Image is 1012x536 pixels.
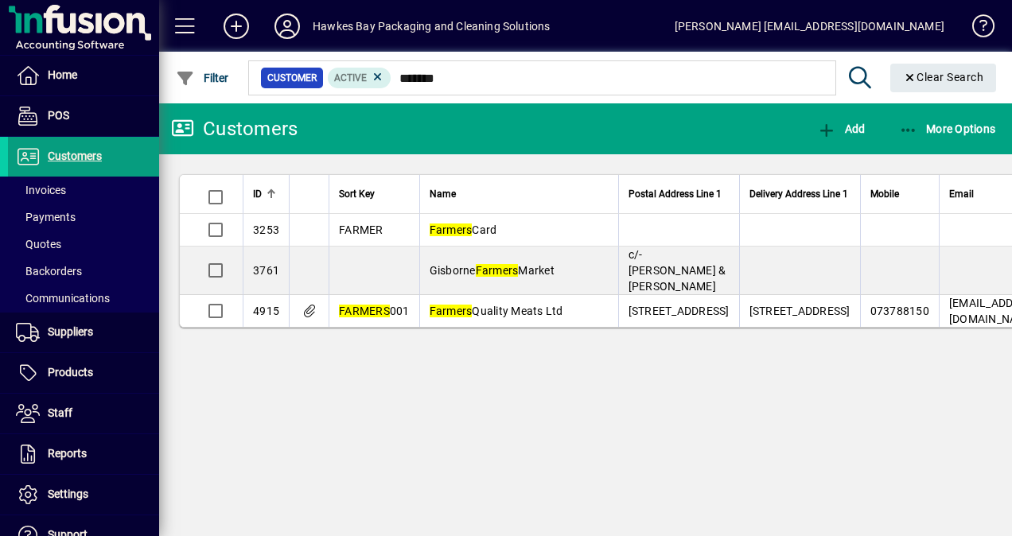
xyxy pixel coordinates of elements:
[8,204,159,231] a: Payments
[8,231,159,258] a: Quotes
[430,223,473,236] em: Farmers
[813,115,869,143] button: Add
[16,292,110,305] span: Communications
[253,185,279,203] div: ID
[16,211,76,223] span: Payments
[8,258,159,285] a: Backorders
[899,122,996,135] span: More Options
[430,305,473,317] em: Farmers
[48,447,87,460] span: Reports
[949,185,974,203] span: Email
[629,248,726,293] span: c/- [PERSON_NAME] & [PERSON_NAME]
[629,305,730,317] span: [STREET_ADDRESS]
[430,305,563,317] span: Quality Meats Ltd
[16,265,82,278] span: Backorders
[48,150,102,162] span: Customers
[253,223,279,236] span: 3253
[430,223,497,236] span: Card
[267,70,317,86] span: Customer
[334,72,367,84] span: Active
[8,313,159,352] a: Suppliers
[8,177,159,204] a: Invoices
[8,56,159,95] a: Home
[328,68,391,88] mat-chip: Activation Status: Active
[48,406,72,419] span: Staff
[313,14,551,39] div: Hawkes Bay Packaging and Cleaning Solutions
[48,325,93,338] span: Suppliers
[339,305,410,317] span: 001
[48,366,93,379] span: Products
[16,238,61,251] span: Quotes
[8,475,159,515] a: Settings
[176,72,229,84] span: Filter
[8,434,159,474] a: Reports
[8,96,159,136] a: POS
[430,264,555,277] span: Gisborne Market
[476,264,519,277] em: Farmers
[749,305,850,317] span: [STREET_ADDRESS]
[253,305,279,317] span: 4915
[48,68,77,81] span: Home
[890,64,997,92] button: Clear
[171,116,298,142] div: Customers
[870,185,899,203] span: Mobile
[8,353,159,393] a: Products
[339,185,375,203] span: Sort Key
[16,184,66,196] span: Invoices
[629,185,722,203] span: Postal Address Line 1
[253,185,262,203] span: ID
[253,264,279,277] span: 3761
[211,12,262,41] button: Add
[262,12,313,41] button: Profile
[339,305,390,317] em: FARMERS
[8,394,159,433] a: Staff
[817,122,865,135] span: Add
[430,185,609,203] div: Name
[870,185,929,203] div: Mobile
[48,109,69,122] span: POS
[960,3,992,55] a: Knowledge Base
[675,14,944,39] div: [PERSON_NAME] [EMAIL_ADDRESS][DOMAIN_NAME]
[339,223,383,236] span: FARMER
[48,487,88,500] span: Settings
[8,285,159,312] a: Communications
[172,64,233,92] button: Filter
[903,71,984,84] span: Clear Search
[895,115,1000,143] button: More Options
[430,185,456,203] span: Name
[870,305,929,317] span: 073788150
[749,185,848,203] span: Delivery Address Line 1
